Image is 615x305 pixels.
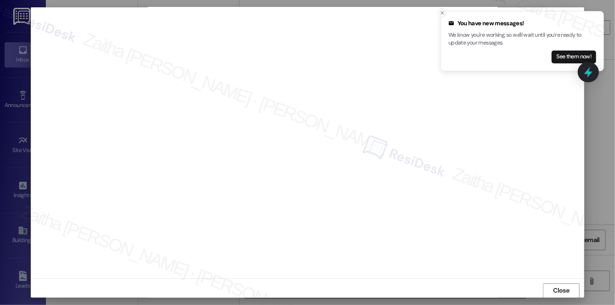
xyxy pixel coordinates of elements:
[553,286,570,295] span: Close
[448,31,596,47] p: We know you're working, so we'll wait until you're ready to update your messages.
[543,283,580,298] button: Close
[552,51,596,63] button: See them now!
[448,19,596,28] div: You have new messages!
[438,8,447,17] button: Close toast
[35,8,580,274] iframe: retool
